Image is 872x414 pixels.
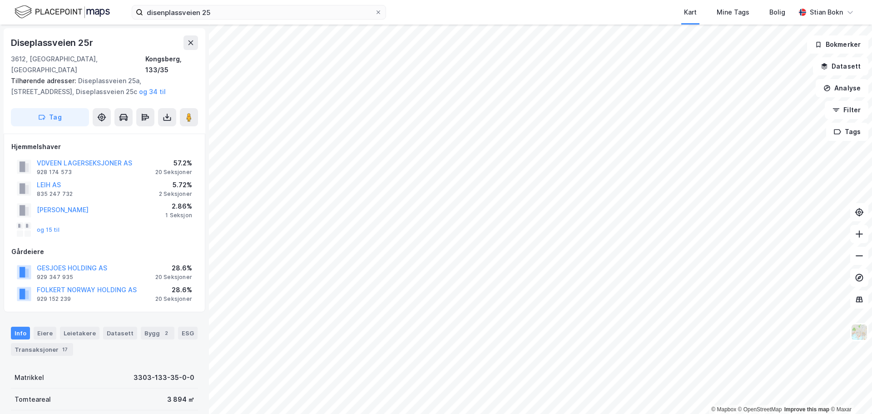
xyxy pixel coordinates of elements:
[11,77,78,85] span: Tilhørende adresser:
[769,7,785,18] div: Bolig
[11,141,198,152] div: Hjemmelshaver
[134,372,194,383] div: 3303-133-35-0-0
[37,274,73,281] div: 929 347 935
[784,406,829,413] a: Improve this map
[155,158,192,169] div: 57.2%
[827,370,872,414] div: Kontrollprogram for chat
[165,212,192,219] div: 1 Seksjon
[15,4,110,20] img: logo.f888ab2527a4732fd821a326f86c7f29.svg
[15,372,44,383] div: Matrikkel
[11,246,198,257] div: Gårdeiere
[60,345,69,354] div: 17
[816,79,868,97] button: Analyse
[851,324,868,341] img: Z
[155,263,192,274] div: 28.6%
[37,295,71,303] div: 929 152 239
[162,329,171,338] div: 2
[37,169,72,176] div: 928 174 573
[810,7,843,18] div: Stian Bokn
[684,7,697,18] div: Kart
[155,169,192,176] div: 20 Seksjoner
[15,394,51,405] div: Tomteareal
[141,327,174,339] div: Bygg
[155,284,192,295] div: 28.6%
[711,406,736,413] a: Mapbox
[159,180,192,190] div: 5.72%
[165,201,192,212] div: 2.86%
[11,35,94,50] div: Diseplassveien 25r
[37,190,73,198] div: 835 247 732
[807,35,868,54] button: Bokmerker
[825,101,868,119] button: Filter
[827,370,872,414] iframe: Chat Widget
[155,295,192,303] div: 20 Seksjoner
[717,7,749,18] div: Mine Tags
[159,190,192,198] div: 2 Seksjoner
[103,327,137,339] div: Datasett
[143,5,375,19] input: Søk på adresse, matrikkel, gårdeiere, leietakere eller personer
[826,123,868,141] button: Tags
[11,327,30,339] div: Info
[60,327,99,339] div: Leietakere
[813,57,868,75] button: Datasett
[167,394,194,405] div: 3 894 ㎡
[11,343,73,356] div: Transaksjoner
[11,54,145,75] div: 3612, [GEOGRAPHIC_DATA], [GEOGRAPHIC_DATA]
[11,75,191,97] div: Diseplassveien 25a, [STREET_ADDRESS], Diseplassveien 25c
[178,327,198,339] div: ESG
[738,406,782,413] a: OpenStreetMap
[11,108,89,126] button: Tag
[34,327,56,339] div: Eiere
[145,54,198,75] div: Kongsberg, 133/35
[155,274,192,281] div: 20 Seksjoner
